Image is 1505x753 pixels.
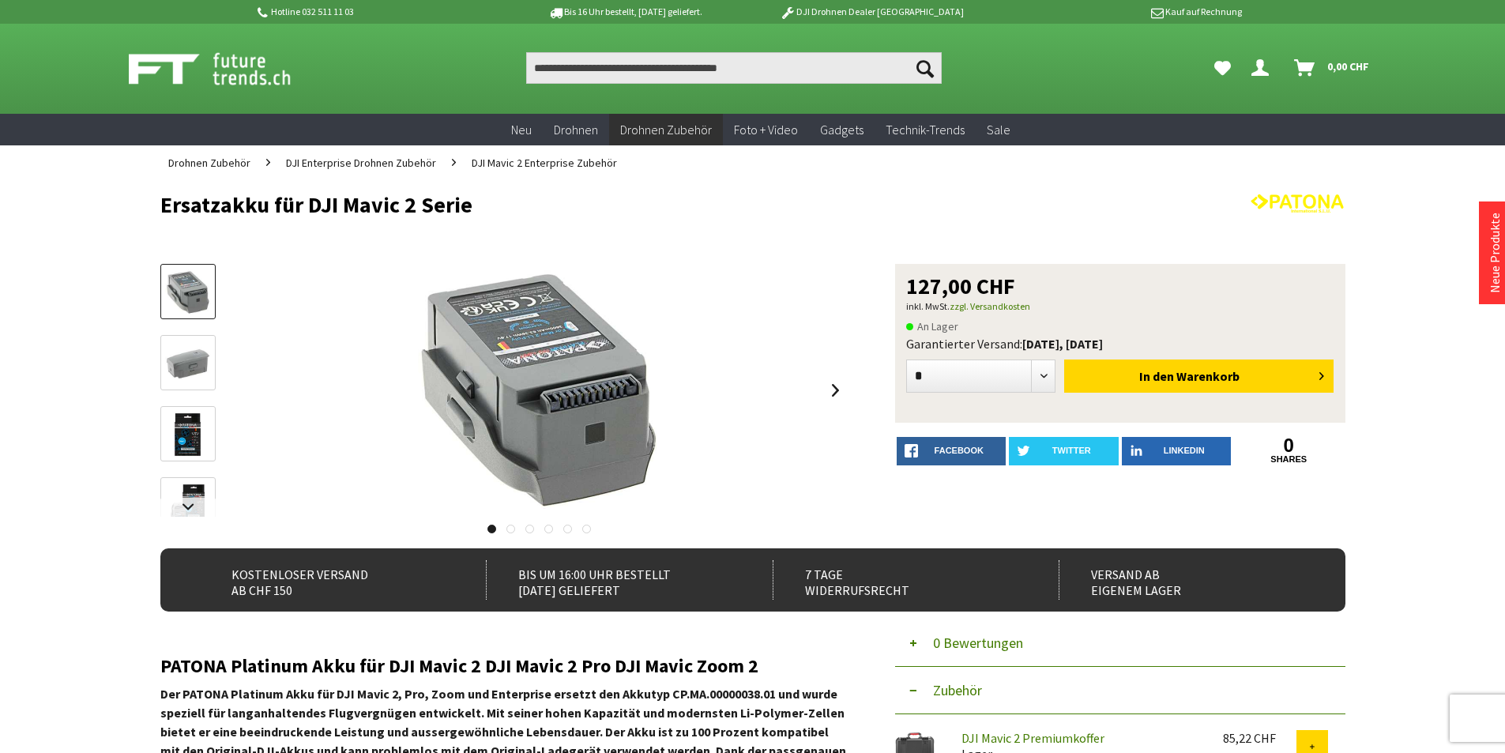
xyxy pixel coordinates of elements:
[950,300,1030,312] a: zzgl. Versandkosten
[511,122,532,137] span: Neu
[412,264,667,517] img: Ersatzakku für DJI Mavic 2 Serie
[168,156,250,170] span: Drohnen Zubehör
[620,122,712,137] span: Drohnen Zubehör
[464,145,625,180] a: DJI Mavic 2 Enterprise Zubehör
[129,49,325,88] img: Shop Futuretrends - zur Startseite wechseln
[906,275,1015,297] span: 127,00 CHF
[286,156,436,170] span: DJI Enterprise Drohnen Zubehör
[160,193,1108,216] h1: Ersatzakku für DJI Mavic 2 Serie
[165,269,211,314] img: Vorschau: Ersatzakku für DJI Mavic 2 Serie
[1487,213,1503,293] a: Neue Produkte
[773,560,1025,600] div: 7 Tage Widerrufsrecht
[1234,437,1344,454] a: 0
[160,656,848,676] h2: PATONA Platinum Akku für DJI Mavic 2 DJI Mavic 2 Pro DJI Mavic Zoom 2
[895,667,1345,714] button: Zubehör
[1176,368,1240,384] span: Warenkorb
[278,145,444,180] a: DJI Enterprise Drohnen Zubehör
[961,730,1104,746] a: DJI Mavic 2 Premiumkoffer
[502,2,748,21] p: Bis 16 Uhr bestellt, [DATE] geliefert.
[1052,446,1091,455] span: twitter
[200,560,452,600] div: Kostenloser Versand ab CHF 150
[1139,368,1174,384] span: In den
[1064,360,1334,393] button: In den Warenkorb
[875,114,976,146] a: Technik-Trends
[748,2,995,21] p: DJI Drohnen Dealer [GEOGRAPHIC_DATA]
[886,122,965,137] span: Technik-Trends
[500,114,543,146] a: Neu
[472,156,617,170] span: DJI Mavic 2 Enterprise Zubehör
[554,122,598,137] span: Drohnen
[160,145,258,180] a: Drohnen Zubehör
[1009,437,1119,465] a: twitter
[1022,336,1103,352] b: [DATE], [DATE]
[987,122,1010,137] span: Sale
[1122,437,1232,465] a: LinkedIn
[895,619,1345,667] button: 0 Bewertungen
[255,2,502,21] p: Hotline 032 511 11 03
[1245,52,1281,84] a: Dein Konto
[1288,52,1377,84] a: Warenkorb
[734,122,798,137] span: Foto + Video
[1327,54,1369,79] span: 0,00 CHF
[609,114,723,146] a: Drohnen Zubehör
[1234,454,1344,465] a: shares
[906,297,1334,316] p: inkl. MwSt.
[909,52,942,84] button: Suchen
[543,114,609,146] a: Drohnen
[995,2,1242,21] p: Kauf auf Rechnung
[1206,52,1239,84] a: Meine Favoriten
[976,114,1022,146] a: Sale
[935,446,984,455] span: facebook
[486,560,738,600] div: Bis um 16:00 Uhr bestellt [DATE] geliefert
[1251,193,1345,214] img: Patona
[906,317,958,336] span: An Lager
[906,336,1334,352] div: Garantierter Versand:
[809,114,875,146] a: Gadgets
[1164,446,1205,455] span: LinkedIn
[1059,560,1311,600] div: Versand ab eigenem Lager
[1223,730,1296,746] div: 85,22 CHF
[820,122,863,137] span: Gadgets
[897,437,1006,465] a: facebook
[723,114,809,146] a: Foto + Video
[526,52,942,84] input: Produkt, Marke, Kategorie, EAN, Artikelnummer…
